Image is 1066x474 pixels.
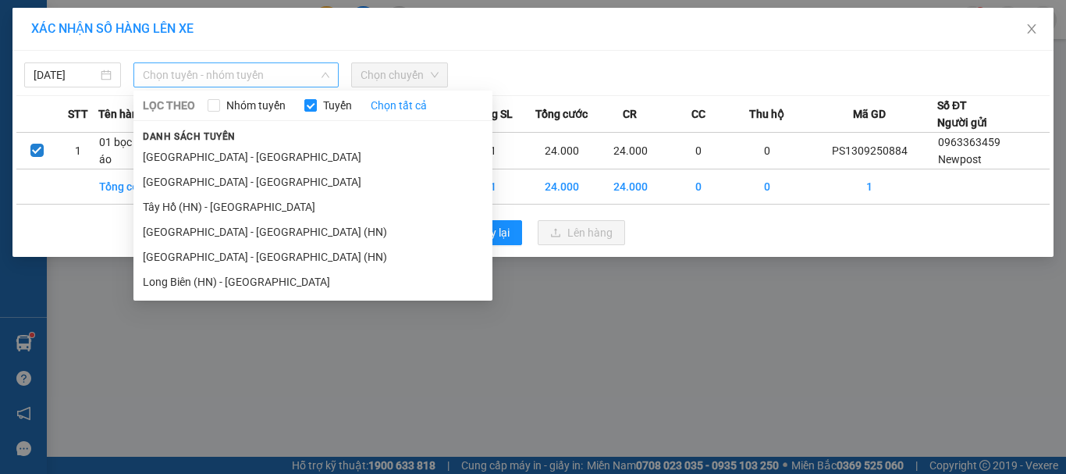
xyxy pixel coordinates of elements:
[133,194,492,219] li: Tây Hồ (HN) - [GEOGRAPHIC_DATA]
[733,169,801,205] td: 0
[473,105,513,123] span: Tổng SL
[853,105,886,123] span: Mã GD
[98,105,144,123] span: Tên hàng
[691,105,705,123] span: CC
[459,133,528,169] td: 1
[98,133,167,169] td: 01 bọc quần áo
[34,66,98,84] input: 13/09/2025
[1025,23,1038,35] span: close
[143,97,195,114] span: LỌC THEO
[317,97,358,114] span: Tuyến
[623,105,637,123] span: CR
[361,63,439,87] span: Chọn chuyến
[665,169,734,205] td: 0
[938,136,1000,148] span: 0963363459
[528,169,596,205] td: 24.000
[938,153,982,166] span: Newpost
[220,97,292,114] span: Nhóm tuyến
[68,105,88,123] span: STT
[596,133,665,169] td: 24.000
[538,220,625,245] button: uploadLên hàng
[937,97,987,131] div: Số ĐT Người gửi
[535,105,588,123] span: Tổng cước
[133,144,492,169] li: [GEOGRAPHIC_DATA] - [GEOGRAPHIC_DATA]
[1010,8,1054,52] button: Close
[133,269,492,294] li: Long Biên (HN) - [GEOGRAPHIC_DATA]
[58,133,99,169] td: 1
[133,169,492,194] li: [GEOGRAPHIC_DATA] - [GEOGRAPHIC_DATA]
[665,133,734,169] td: 0
[31,21,194,36] span: XÁC NHẬN SỐ HÀNG LÊN XE
[98,169,167,205] td: Tổng cộng
[24,103,126,115] strong: Hotline : 0889 23 23 23
[733,133,801,169] td: 0
[33,12,117,63] strong: CÔNG TY TNHH VĨNH QUANG
[35,66,114,100] strong: PHIẾU GỬI HÀNG
[130,51,245,71] span: PS1309250884
[528,133,596,169] td: 24.000
[8,44,20,117] img: logo
[321,70,330,80] span: down
[596,169,665,205] td: 24.000
[133,244,492,269] li: [GEOGRAPHIC_DATA] - [GEOGRAPHIC_DATA] (HN)
[801,169,937,205] td: 1
[801,133,937,169] td: PS1309250884
[459,169,528,205] td: 1
[749,105,784,123] span: Thu hộ
[143,63,329,87] span: Chọn tuyến - nhóm tuyến
[133,219,492,244] li: [GEOGRAPHIC_DATA] - [GEOGRAPHIC_DATA] (HN)
[371,97,427,114] a: Chọn tất cả
[133,130,245,144] span: Danh sách tuyến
